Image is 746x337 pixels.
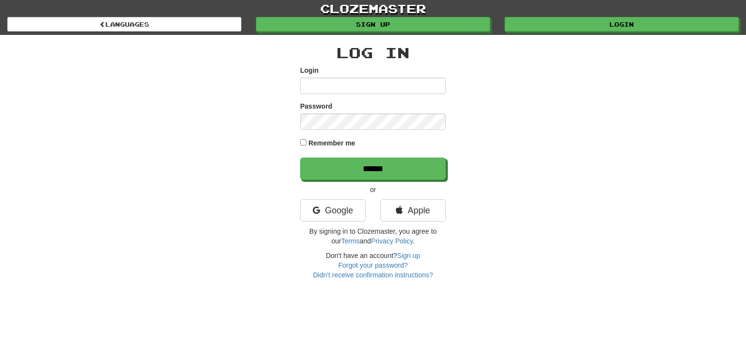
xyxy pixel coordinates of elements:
label: Login [300,65,319,75]
a: Sign up [397,252,420,259]
a: Forgot your password? [338,261,407,269]
a: Didn't receive confirmation instructions? [313,271,433,279]
label: Remember me [308,138,356,148]
a: Privacy Policy [371,237,413,245]
a: Terms [341,237,359,245]
p: By signing in to Clozemaster, you agree to our and . [300,226,446,246]
a: Languages [7,17,241,32]
a: Sign up [256,17,490,32]
a: Login [505,17,739,32]
p: or [300,185,446,194]
div: Don't have an account? [300,251,446,280]
a: Apple [380,199,446,222]
label: Password [300,101,332,111]
a: Google [300,199,366,222]
h2: Log In [300,45,446,61]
